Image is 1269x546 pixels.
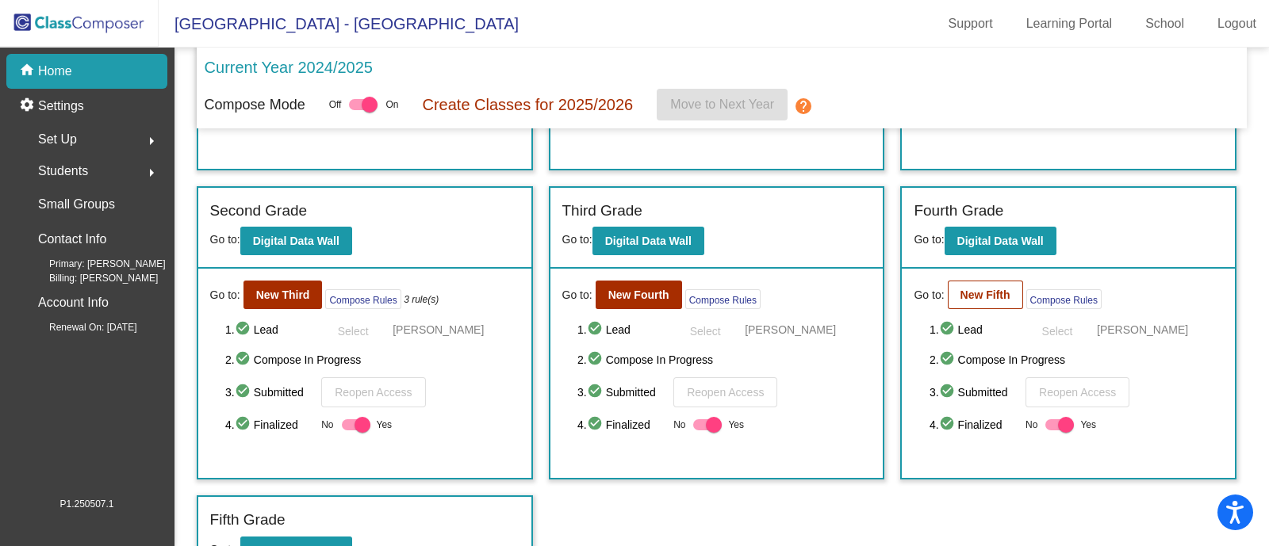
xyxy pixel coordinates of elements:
[225,350,519,369] span: 2. Compose In Progress
[404,292,439,307] i: 3 rule(s)
[256,288,310,301] b: New Third
[205,55,373,79] p: Current Year 2024/2025
[948,281,1023,309] button: New Fifth
[592,227,704,255] button: Digital Data Wall
[1039,386,1116,399] span: Reopen Access
[939,350,958,369] mat-icon: check_circle
[385,97,398,112] span: On
[142,163,161,182] mat-icon: arrow_right
[38,193,115,216] p: Small Groups
[225,415,313,434] span: 4. Finalized
[1026,418,1037,432] span: No
[657,89,788,120] button: Move to Next Year
[587,350,606,369] mat-icon: check_circle
[142,132,161,151] mat-icon: arrow_right
[673,377,777,407] button: Reopen Access
[562,200,642,223] label: Third Grade
[159,11,519,36] span: [GEOGRAPHIC_DATA] - [GEOGRAPHIC_DATA]
[243,281,323,309] button: New Third
[673,418,685,432] span: No
[335,386,412,399] span: Reopen Access
[225,383,313,402] span: 3. Submitted
[235,350,254,369] mat-icon: check_circle
[24,271,158,285] span: Billing: [PERSON_NAME]
[562,287,592,304] span: Go to:
[930,383,1018,402] span: 3. Submitted
[1042,325,1073,338] span: Select
[670,97,774,111] span: Move to Next Year
[562,233,592,246] span: Go to:
[38,128,77,151] span: Set Up
[1205,11,1269,36] a: Logout
[914,233,944,246] span: Go to:
[939,320,958,339] mat-icon: check_circle
[685,289,761,309] button: Compose Rules
[253,235,339,247] b: Digital Data Wall
[321,377,425,407] button: Reopen Access
[1080,415,1096,434] span: Yes
[957,235,1044,247] b: Digital Data Wall
[240,227,352,255] button: Digital Data Wall
[745,322,836,338] span: [PERSON_NAME]
[605,235,692,247] b: Digital Data Wall
[338,325,369,338] span: Select
[24,257,166,271] span: Primary: [PERSON_NAME]
[577,350,871,369] span: 2. Compose In Progress
[1026,289,1102,309] button: Compose Rules
[210,200,308,223] label: Second Grade
[422,93,633,116] p: Create Classes for 2025/2026
[587,383,606,402] mat-icon: check_circle
[587,320,606,339] mat-icon: check_circle
[939,383,958,402] mat-icon: check_circle
[794,97,813,116] mat-icon: help
[936,11,1006,36] a: Support
[235,415,254,434] mat-icon: check_circle
[210,287,240,304] span: Go to:
[38,160,88,182] span: Students
[321,317,385,342] button: Select
[1133,11,1197,36] a: School
[914,200,1003,223] label: Fourth Grade
[1014,11,1125,36] a: Learning Portal
[577,415,665,434] span: 4. Finalized
[321,418,333,432] span: No
[210,509,286,532] label: Fifth Grade
[930,415,1018,434] span: 4. Finalized
[38,97,84,116] p: Settings
[577,320,665,339] span: 1. Lead
[1026,317,1089,342] button: Select
[945,227,1056,255] button: Digital Data Wall
[325,289,401,309] button: Compose Rules
[673,317,737,342] button: Select
[960,288,1010,301] b: New Fifth
[1097,322,1188,338] span: [PERSON_NAME]
[210,233,240,246] span: Go to:
[687,386,764,399] span: Reopen Access
[914,287,944,304] span: Go to:
[38,228,106,250] p: Contact Info
[577,383,665,402] span: 3. Submitted
[587,415,606,434] mat-icon: check_circle
[225,320,313,339] span: 1. Lead
[205,94,305,116] p: Compose Mode
[930,320,1018,339] span: 1. Lead
[24,320,136,334] span: Renewal On: [DATE]
[596,281,682,309] button: New Fourth
[235,320,254,339] mat-icon: check_circle
[235,383,254,402] mat-icon: check_circle
[377,415,393,434] span: Yes
[38,292,109,314] p: Account Info
[608,288,669,301] b: New Fourth
[38,62,72,81] p: Home
[1026,377,1129,407] button: Reopen Access
[329,97,342,112] span: Off
[690,325,721,338] span: Select
[393,322,484,338] span: [PERSON_NAME]
[939,415,958,434] mat-icon: check_circle
[19,97,38,116] mat-icon: settings
[728,415,744,434] span: Yes
[19,62,38,81] mat-icon: home
[930,350,1223,369] span: 2. Compose In Progress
